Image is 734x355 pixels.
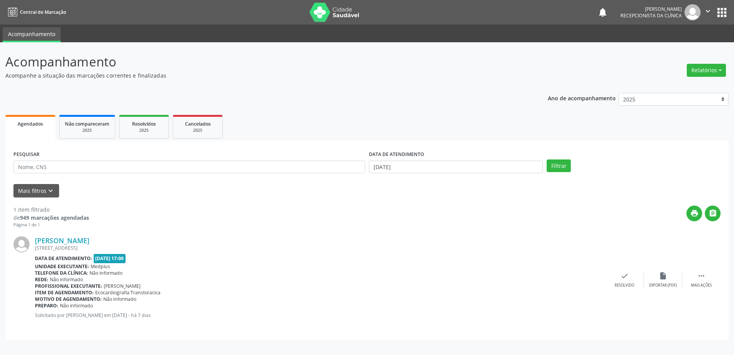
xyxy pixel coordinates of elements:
[620,12,682,19] span: Recepcionista da clínica
[103,296,136,302] span: Não informado
[704,7,712,15] i: 
[13,206,89,214] div: 1 item filtrado
[715,6,729,19] button: apps
[5,52,512,71] p: Acompanhamento
[690,209,699,217] i: print
[50,276,83,283] span: Não informado
[13,236,30,252] img: img
[620,6,682,12] div: [PERSON_NAME]
[35,283,102,289] b: Profissional executante:
[95,289,160,296] span: Ecocardiografia Transtoracica
[691,283,712,288] div: Mais ações
[35,296,102,302] b: Motivo de agendamento:
[13,149,40,161] label: PESQUISAR
[701,4,715,20] button: 
[35,245,605,251] div: [STREET_ADDRESS]
[132,121,156,127] span: Resolvidos
[5,6,66,18] a: Central de Marcação
[18,121,43,127] span: Agendados
[3,27,61,42] a: Acompanhamento
[35,312,605,319] p: Solicitado por [PERSON_NAME] em [DATE] - há 7 dias
[659,272,667,280] i: insert_drive_file
[597,7,608,18] button: notifications
[369,161,543,174] input: Selecione um intervalo
[705,206,721,221] button: 
[60,302,93,309] span: Não informado
[35,263,89,270] b: Unidade executante:
[709,209,717,217] i: 
[649,283,677,288] div: Exportar (PDF)
[20,9,66,15] span: Central de Marcação
[35,289,94,296] b: Item de agendamento:
[13,222,89,228] div: Página 1 de 1
[35,270,88,276] b: Telefone da clínica:
[35,276,48,283] b: Rede:
[697,272,706,280] i: 
[185,121,211,127] span: Cancelados
[91,263,110,270] span: Medplus
[684,4,701,20] img: img
[20,214,89,221] strong: 949 marcações agendadas
[620,272,629,280] i: check
[35,255,92,262] b: Data de atendimento:
[13,161,365,174] input: Nome, CNS
[125,128,163,133] div: 2025
[5,71,512,80] p: Acompanhe a situação das marcações correntes e finalizadas
[65,121,109,127] span: Não compareceram
[548,93,616,103] p: Ano de acompanhamento
[104,283,141,289] span: [PERSON_NAME]
[46,187,55,195] i: keyboard_arrow_down
[94,254,126,263] span: [DATE] 17:00
[686,206,702,221] button: print
[65,128,109,133] div: 2025
[13,214,89,222] div: de
[35,236,89,245] a: [PERSON_NAME]
[35,302,58,309] b: Preparo:
[369,149,424,161] label: DATA DE ATENDIMENTO
[13,184,59,197] button: Mais filtroskeyboard_arrow_down
[687,64,726,77] button: Relatórios
[615,283,634,288] div: Resolvido
[179,128,217,133] div: 2025
[547,159,571,173] button: Filtrar
[89,270,122,276] span: Não informado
